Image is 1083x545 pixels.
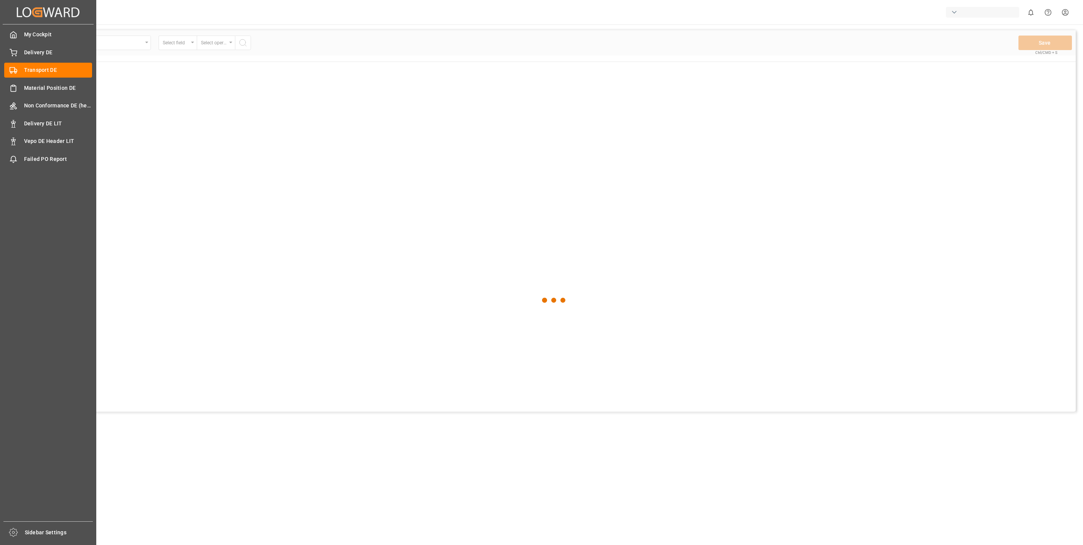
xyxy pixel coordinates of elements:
a: Vepo DE Header LIT [4,134,92,149]
span: Delivery DE LIT [24,120,92,128]
span: Material Position DE [24,84,92,92]
a: Non Conformance DE (header) [4,98,92,113]
span: Failed PO Report [24,155,92,163]
button: show 0 new notifications [1022,4,1039,21]
a: Failed PO Report [4,151,92,166]
a: My Cockpit [4,27,92,42]
a: Material Position DE [4,80,92,95]
a: Transport DE [4,63,92,78]
span: Transport DE [24,66,92,74]
span: My Cockpit [24,31,92,39]
span: Non Conformance DE (header) [24,102,92,110]
span: Delivery DE [24,49,92,57]
span: Sidebar Settings [25,529,93,537]
a: Delivery DE LIT [4,116,92,131]
a: Delivery DE [4,45,92,60]
span: Vepo DE Header LIT [24,137,92,145]
button: Help Center [1039,4,1057,21]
